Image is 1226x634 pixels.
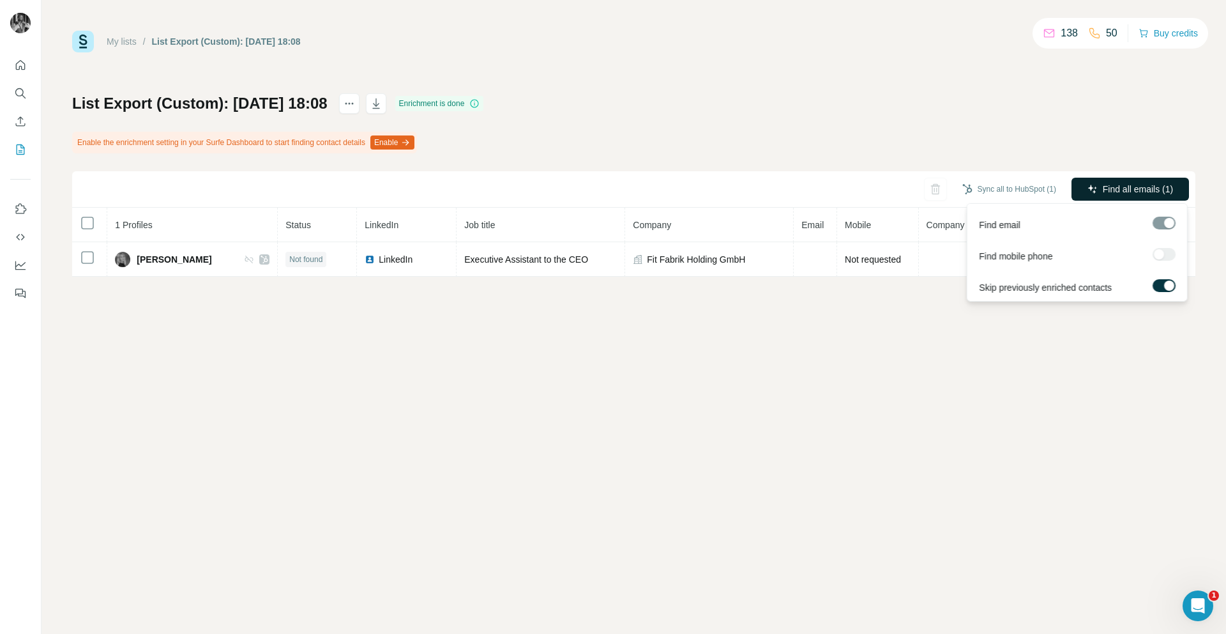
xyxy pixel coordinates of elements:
span: Find all emails (1) [1103,183,1173,196]
span: Fit Fabrik Holding GmbH [647,253,745,266]
img: LinkedIn logo [365,254,375,265]
span: Find email [979,219,1020,231]
button: actions [339,93,359,114]
p: 50 [1106,26,1117,41]
span: 1 Profiles [115,220,152,230]
div: Enrichment is done [395,96,484,111]
button: Enable [370,135,414,150]
button: Dashboard [10,254,31,277]
p: 138 [1061,26,1078,41]
div: Enable the enrichment setting in your Surfe Dashboard to start finding contact details [72,132,417,153]
span: 1 [1209,591,1219,601]
button: Buy credits [1139,24,1198,42]
button: My lists [10,138,31,161]
span: LinkedIn [379,253,412,266]
span: Not requested [845,254,901,265]
span: Company website [927,220,997,230]
span: Executive Assistant to the CEO [464,254,588,265]
img: Avatar [10,13,31,33]
button: Feedback [10,282,31,305]
span: Status [285,220,311,230]
iframe: Intercom live chat [1183,591,1213,621]
li: / [143,35,146,48]
button: Search [10,82,31,105]
button: Enrich CSV [10,110,31,133]
button: Use Surfe API [10,226,31,249]
span: Email [801,220,824,230]
img: Surfe Logo [72,31,94,52]
span: Company [633,220,671,230]
div: List Export (Custom): [DATE] 18:08 [152,35,301,48]
button: Quick start [10,54,31,77]
img: Avatar [115,252,130,267]
span: [PERSON_NAME] [137,253,211,266]
h1: List Export (Custom): [DATE] 18:08 [72,93,328,114]
span: Not found [289,254,322,265]
a: My lists [107,36,137,47]
button: Use Surfe on LinkedIn [10,197,31,220]
span: LinkedIn [365,220,398,230]
button: Find all emails (1) [1071,178,1189,201]
span: Job title [464,220,495,230]
span: Find mobile phone [979,250,1052,263]
button: Sync all to HubSpot (1) [953,180,1065,199]
span: Mobile [845,220,871,230]
span: Skip previously enriched contacts [979,281,1112,294]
